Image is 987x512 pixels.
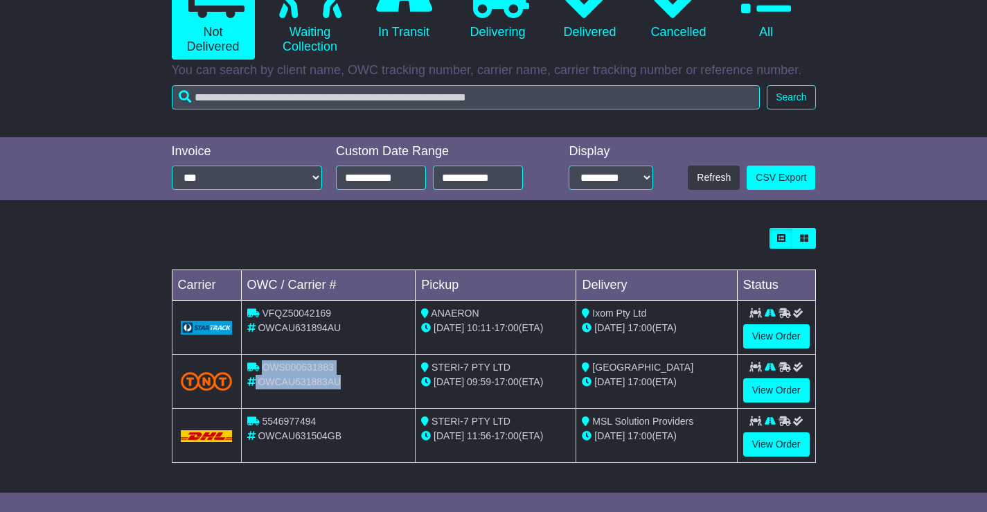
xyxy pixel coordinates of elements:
[594,322,625,333] span: [DATE]
[576,270,737,301] td: Delivery
[336,144,542,159] div: Custom Date Range
[172,63,816,78] p: You can search by client name, OWC tracking number, carrier name, carrier tracking number or refe...
[241,270,416,301] td: OWC / Carrier #
[434,376,464,387] span: [DATE]
[495,322,519,333] span: 17:00
[262,362,334,373] span: OWS000631883
[467,376,491,387] span: 09:59
[258,376,341,387] span: OWCAU631883AU
[432,416,510,427] span: STERI-7 PTY LTD
[181,372,233,391] img: TNT_Domestic.png
[431,308,479,319] span: ANAERON
[262,308,331,319] span: VFQZ50042169
[434,322,464,333] span: [DATE]
[592,308,646,319] span: Ixom Pty Ltd
[628,430,652,441] span: 17:00
[181,321,233,335] img: GetCarrierServiceLogo
[421,321,570,335] div: - (ETA)
[743,378,810,403] a: View Order
[258,430,341,441] span: OWCAU631504GB
[594,376,625,387] span: [DATE]
[594,430,625,441] span: [DATE]
[495,376,519,387] span: 17:00
[767,85,815,109] button: Search
[628,322,652,333] span: 17:00
[434,430,464,441] span: [DATE]
[688,166,740,190] button: Refresh
[495,430,519,441] span: 17:00
[172,270,241,301] td: Carrier
[258,322,341,333] span: OWCAU631894AU
[592,362,693,373] span: [GEOGRAPHIC_DATA]
[737,270,815,301] td: Status
[432,362,510,373] span: STERI-7 PTY LTD
[172,144,323,159] div: Invoice
[743,432,810,457] a: View Order
[582,375,731,389] div: (ETA)
[421,429,570,443] div: - (ETA)
[582,321,731,335] div: (ETA)
[569,144,653,159] div: Display
[582,429,731,443] div: (ETA)
[467,430,491,441] span: 11:56
[743,324,810,348] a: View Order
[421,375,570,389] div: - (ETA)
[467,322,491,333] span: 10:11
[181,430,233,441] img: DHL.png
[416,270,576,301] td: Pickup
[262,416,316,427] span: 5546977494
[628,376,652,387] span: 17:00
[747,166,815,190] a: CSV Export
[592,416,693,427] span: MSL Solution Providers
